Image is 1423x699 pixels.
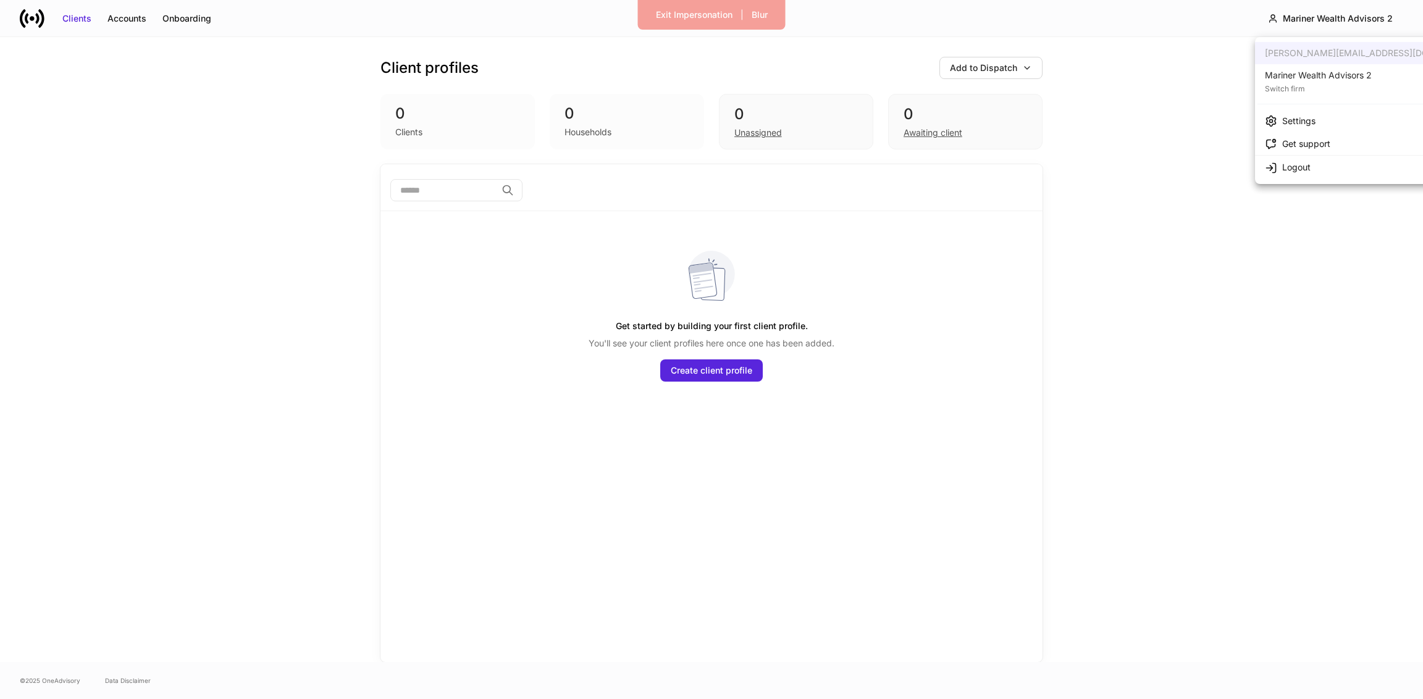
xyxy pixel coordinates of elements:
div: Mariner Wealth Advisors 2 [1265,69,1372,82]
div: Get support [1282,138,1330,150]
div: Settings [1282,115,1316,127]
div: Switch firm [1265,82,1372,94]
div: Blur [752,9,768,21]
div: Exit Impersonation [656,9,732,21]
div: Logout [1282,161,1311,174]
